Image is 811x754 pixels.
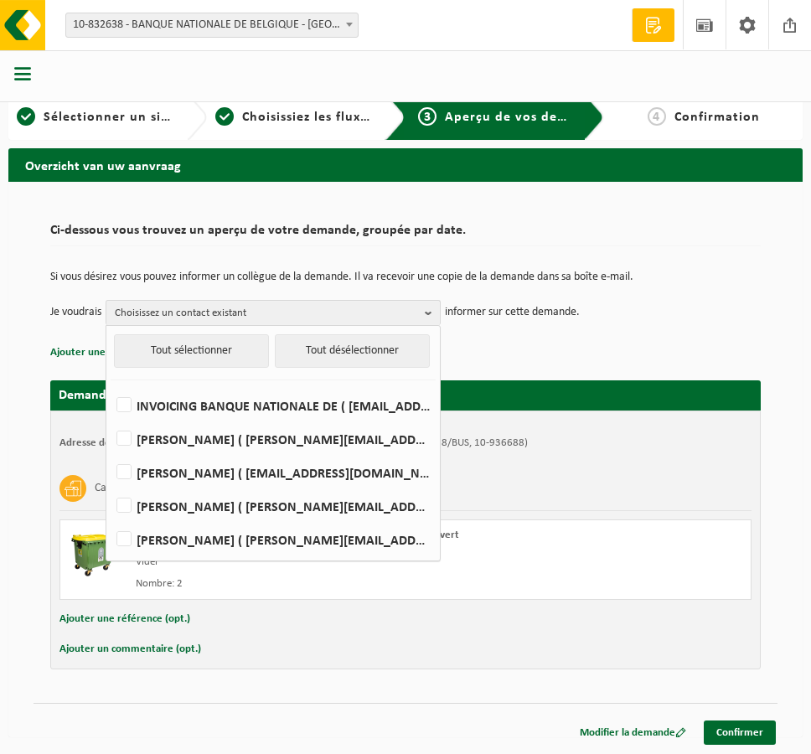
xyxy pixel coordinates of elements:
p: Si vous désirez vous pouvez informer un collègue de la demande. Il va recevoir une copie de la de... [50,271,761,283]
label: [PERSON_NAME] ( [PERSON_NAME][EMAIL_ADDRESS][DOMAIN_NAME] ) [113,493,431,519]
button: Ajouter un commentaire (opt.) [59,638,201,660]
button: Choisissez un contact existant [106,300,441,325]
label: INVOICING BANQUE NATIONALE DE ( [EMAIL_ADDRESS][DOMAIN_NAME] ) [113,393,431,418]
span: 4 [648,107,666,126]
p: informer sur cette demande. [445,300,580,325]
label: [PERSON_NAME] ( [PERSON_NAME][EMAIL_ADDRESS][DOMAIN_NAME] ) [113,527,431,552]
h3: Carton et papier, non-conditionné (industriel) [95,475,306,502]
div: Vider [136,555,473,569]
button: Ajouter une référence (opt.) [50,342,181,364]
label: [PERSON_NAME] ( [PERSON_NAME][EMAIL_ADDRESS][DOMAIN_NAME] ) [113,426,431,452]
strong: Adresse de placement: [59,437,165,448]
span: Aperçu de vos demandes [445,111,607,124]
span: Confirmation [674,111,760,124]
label: [PERSON_NAME] ( [EMAIL_ADDRESS][DOMAIN_NAME] ) [113,460,431,485]
a: 2Choisissiez les flux de déchets et récipients [215,107,372,127]
button: Ajouter une référence (opt.) [59,608,190,630]
h2: Ci-dessous vous trouvez un aperçu de votre demande, groupée par date. [50,224,761,246]
button: Tout sélectionner [114,334,269,368]
strong: Demande pour [DATE] [59,389,185,402]
h2: Overzicht van uw aanvraag [8,148,803,181]
span: 10-832638 - BANQUE NATIONALE DE BELGIQUE - BRUXELLES [65,13,359,38]
span: 10-832638 - BANQUE NATIONALE DE BELGIQUE - BRUXELLES [66,13,358,37]
span: Choisissez un contact existant [115,301,418,326]
a: Modifier la demande [567,720,699,745]
a: 1Sélectionner un site ici [17,107,173,127]
span: 3 [418,107,436,126]
button: Tout désélectionner [275,334,430,368]
span: 2 [215,107,234,126]
img: WB-1100-HPE-GN-50.png [69,529,119,579]
p: Je voudrais [50,300,101,325]
span: Choisissiez les flux de déchets et récipients [242,111,521,124]
span: 1 [17,107,35,126]
div: Nombre: 2 [136,577,473,591]
a: Confirmer [704,720,776,745]
span: Sélectionner un site ici [44,111,194,124]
